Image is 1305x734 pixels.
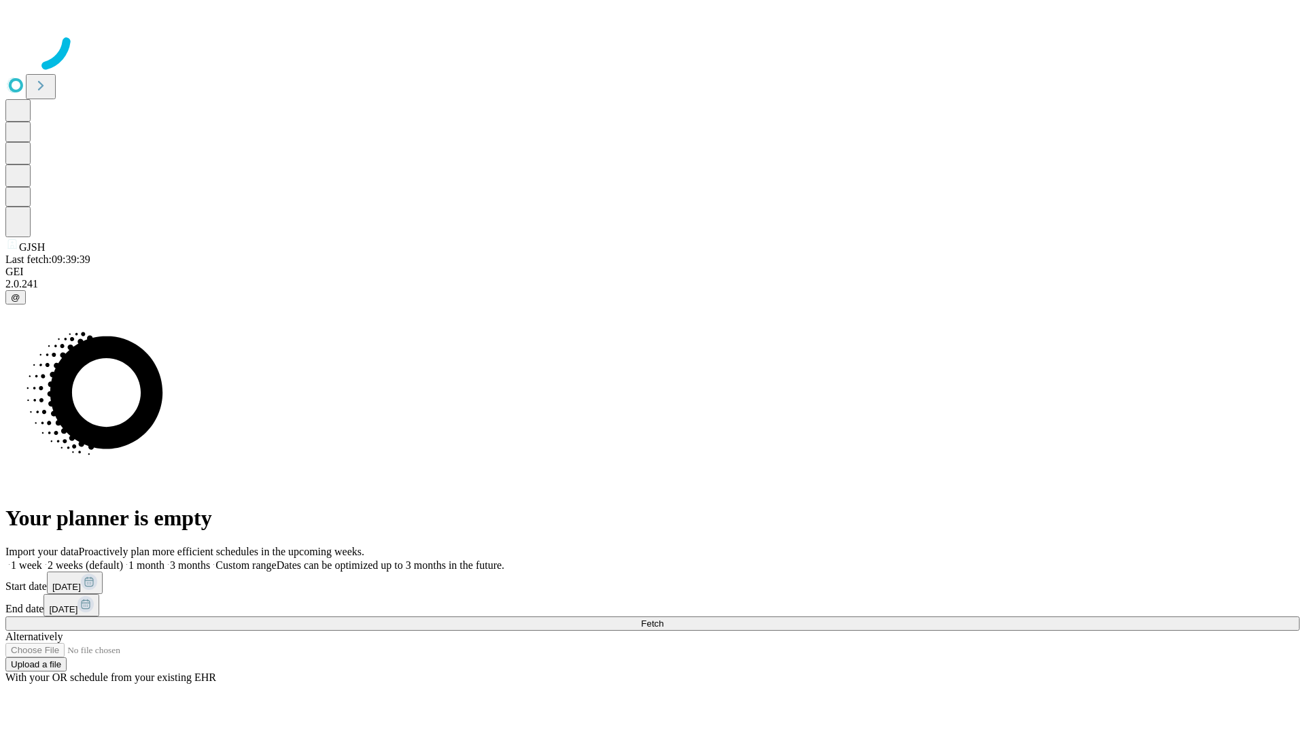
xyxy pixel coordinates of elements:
[5,594,1300,616] div: End date
[215,559,276,571] span: Custom range
[11,292,20,302] span: @
[128,559,164,571] span: 1 month
[5,254,90,265] span: Last fetch: 09:39:39
[19,241,45,253] span: GJSH
[43,594,99,616] button: [DATE]
[11,559,42,571] span: 1 week
[49,604,77,614] span: [DATE]
[5,657,67,671] button: Upload a file
[5,572,1300,594] div: Start date
[5,616,1300,631] button: Fetch
[277,559,504,571] span: Dates can be optimized up to 3 months in the future.
[5,266,1300,278] div: GEI
[5,671,216,683] span: With your OR schedule from your existing EHR
[5,546,79,557] span: Import your data
[47,572,103,594] button: [DATE]
[5,278,1300,290] div: 2.0.241
[52,582,81,592] span: [DATE]
[5,506,1300,531] h1: Your planner is empty
[79,546,364,557] span: Proactively plan more efficient schedules in the upcoming weeks.
[5,631,63,642] span: Alternatively
[5,290,26,304] button: @
[170,559,210,571] span: 3 months
[641,618,663,629] span: Fetch
[48,559,123,571] span: 2 weeks (default)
